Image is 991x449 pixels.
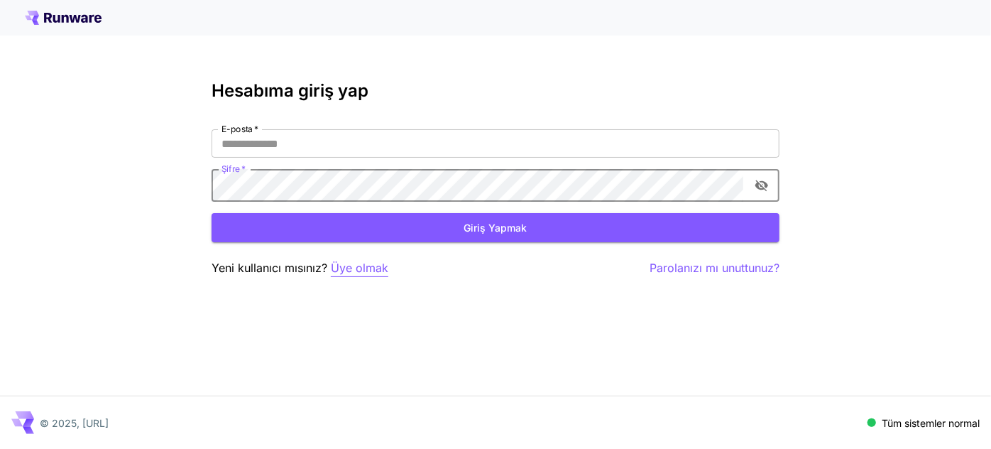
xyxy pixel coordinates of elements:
[331,259,388,277] button: Üye olmak
[212,213,779,242] button: Giriş yapmak
[749,173,774,198] button: şifre görünürlüğünü değiştir
[221,124,253,134] font: E-posta
[212,80,368,101] font: Hesabıma giriş yap
[40,417,109,429] font: © 2025, [URL]
[464,222,527,234] font: Giriş yapmak
[882,417,980,429] font: Tüm sistemler normal
[650,261,779,275] font: Parolanızı mı unuttunuz?
[212,261,327,275] font: Yeni kullanıcı mısınız?
[650,259,779,277] button: Parolanızı mı unuttunuz?
[331,261,388,275] font: Üye olmak
[221,163,240,174] font: Şifre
